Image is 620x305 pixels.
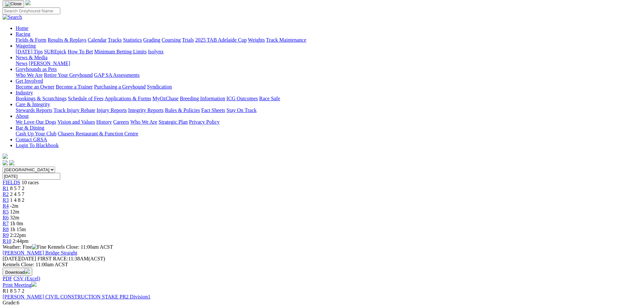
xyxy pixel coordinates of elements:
span: 1h 0m [10,221,23,226]
img: twitter.svg [9,160,14,165]
a: Syndication [147,84,172,90]
a: R1 [3,186,9,191]
a: Stay On Track [226,107,256,113]
a: Tracks [108,37,122,43]
a: Become a Trainer [56,84,93,90]
a: Care & Integrity [16,102,50,107]
a: [DATE] Tips [16,49,43,54]
a: SUREpick [44,49,66,54]
a: Chasers Restaurant & Function Centre [58,131,138,136]
a: R5 [3,209,9,215]
a: Who We Are [16,72,43,78]
a: Calendar [88,37,107,43]
a: Cash Up Your Club [16,131,56,136]
a: R10 [3,238,11,244]
button: Toggle navigation [3,0,24,7]
a: Weights [248,37,265,43]
a: Get Involved [16,78,43,84]
a: R9 [3,232,9,238]
a: Statistics [123,37,142,43]
a: FIELDS [3,180,20,185]
span: Weather: Fine [3,244,48,250]
div: Racing [16,37,617,43]
div: Get Involved [16,84,617,90]
img: Close [5,1,22,7]
a: History [96,119,112,125]
a: We Love Our Dogs [16,119,56,125]
a: Schedule of Fees [68,96,103,101]
span: 12m [10,209,19,215]
span: [DATE] [3,256,36,261]
a: Bar & Dining [16,125,44,131]
a: R8 [3,227,9,232]
a: Racing [16,31,30,37]
div: Care & Integrity [16,107,617,113]
a: Bookings & Scratchings [16,96,66,101]
a: Purchasing a Greyhound [94,84,146,90]
a: Breeding Information [180,96,225,101]
a: Trials [182,37,194,43]
a: Greyhounds as Pets [16,66,57,72]
span: 32m [10,215,19,220]
img: facebook.svg [3,160,8,165]
a: Fields & Form [16,37,46,43]
a: Vision and Values [57,119,95,125]
span: 2:22pm [10,232,26,238]
a: Track Maintenance [266,37,306,43]
a: [PERSON_NAME] [29,61,70,66]
a: Integrity Reports [128,107,164,113]
a: Track Injury Rebate [53,107,95,113]
a: Strategic Plan [159,119,188,125]
button: Download [3,268,32,276]
a: R7 [3,221,9,226]
span: 2 4 5 7 [10,191,24,197]
a: R2 [3,191,9,197]
a: Race Safe [259,96,280,101]
a: R3 [3,197,9,203]
span: R1 [3,288,9,294]
span: [DATE] [3,256,20,261]
span: FIRST RACE: [37,256,68,261]
input: Select date [3,173,60,180]
a: PDF [3,276,12,281]
a: Industry [16,90,33,95]
a: About [16,113,29,119]
a: Coursing [162,37,181,43]
img: Search [3,14,22,20]
a: Privacy Policy [189,119,220,125]
div: Wagering [16,49,617,55]
a: CSV (Excel) [13,276,40,281]
a: News [16,61,27,66]
a: Grading [143,37,160,43]
a: 2025 TAB Adelaide Cup [195,37,247,43]
a: Who We Are [130,119,157,125]
a: R6 [3,215,9,220]
a: Wagering [16,43,36,49]
div: Bar & Dining [16,131,617,137]
a: Become an Owner [16,84,54,90]
div: Greyhounds as Pets [16,72,617,78]
span: 8 5 7 2 [10,186,24,191]
a: Login To Blackbook [16,143,59,148]
a: Applications & Forms [105,96,151,101]
span: -2m [10,203,19,209]
a: Contact GRSA [16,137,47,142]
img: download.svg [24,269,30,274]
div: About [16,119,617,125]
a: Careers [113,119,129,125]
span: R4 [3,203,9,209]
a: Rules & Policies [165,107,200,113]
a: [PERSON_NAME] CIVIL CONSTRUCTION STAKE PR2 Division1 [3,294,151,299]
a: Isolynx [148,49,164,54]
a: Stewards Reports [16,107,52,113]
a: Injury Reports [96,107,127,113]
div: Industry [16,96,617,102]
img: Fine [32,244,46,250]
